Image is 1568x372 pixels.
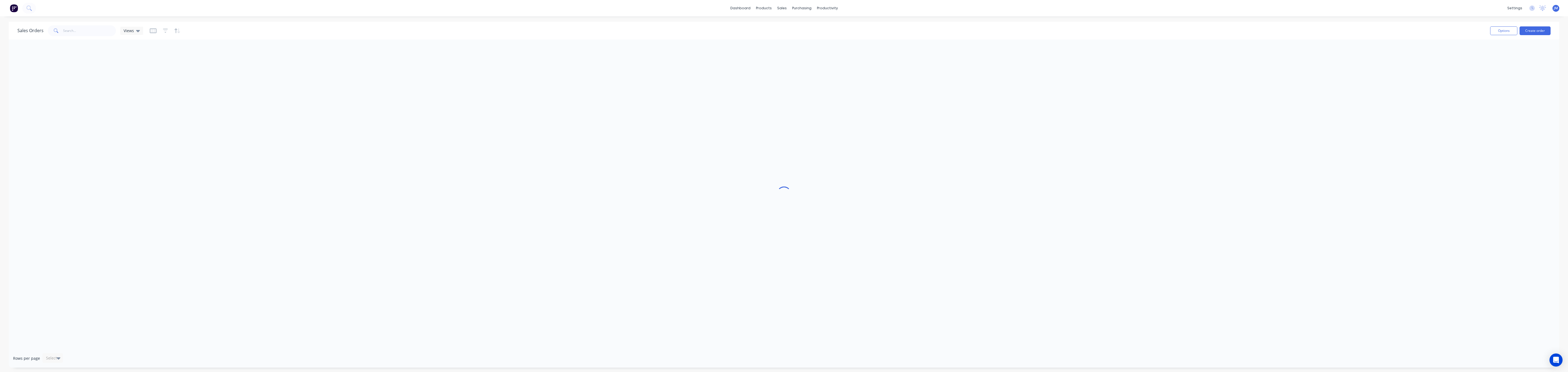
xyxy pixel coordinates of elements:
[1549,353,1563,367] div: Open Intercom Messenger
[1554,6,1558,11] span: JM
[789,4,814,12] div: purchasing
[728,4,753,12] a: dashboard
[17,28,44,33] h1: Sales Orders
[10,4,18,12] img: Factory
[1520,26,1551,35] button: Create order
[774,4,789,12] div: sales
[63,25,116,36] input: Search...
[13,356,40,361] span: Rows per page
[1490,26,1517,35] button: Options
[124,28,134,33] span: Views
[1505,4,1525,12] div: settings
[753,4,774,12] div: products
[46,355,60,361] div: Select...
[814,4,841,12] div: productivity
